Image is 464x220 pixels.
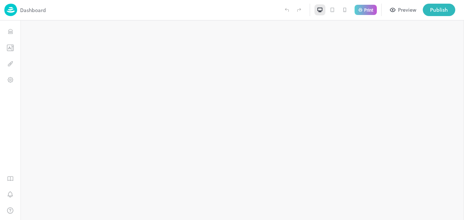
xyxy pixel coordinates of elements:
[386,4,421,16] button: Preview
[423,4,455,16] button: Publish
[430,6,448,14] div: Publish
[20,6,46,14] p: Dashboard
[364,8,373,12] p: Print
[4,4,17,16] img: logo-86c26b7e.jpg
[281,4,293,16] label: Undo (Ctrl + Z)
[398,6,416,14] div: Preview
[293,4,305,16] label: Redo (Ctrl + Y)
